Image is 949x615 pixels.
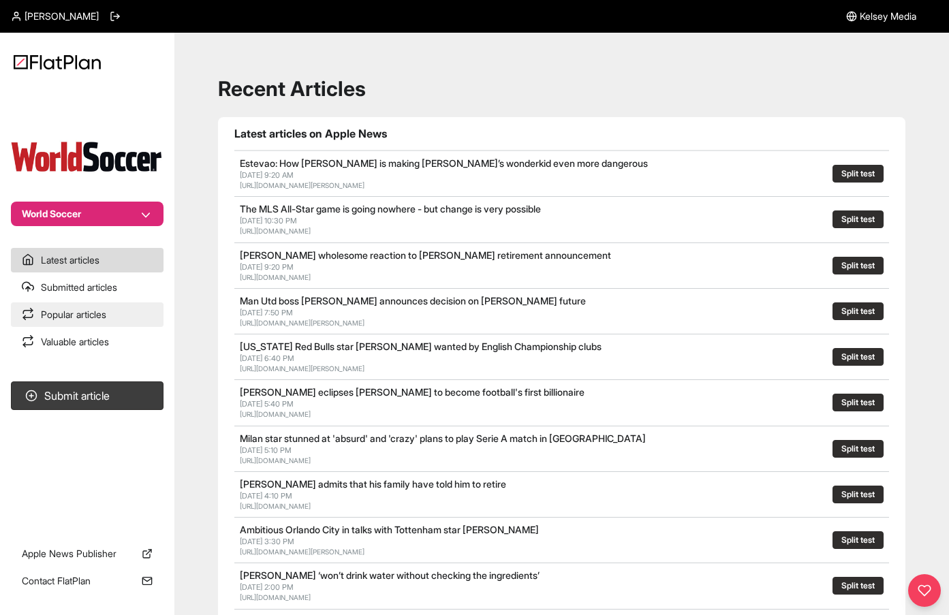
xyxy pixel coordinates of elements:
[833,302,884,320] button: Split test
[25,10,99,23] span: [PERSON_NAME]
[11,140,164,174] img: Publication Logo
[11,275,164,300] a: Submitted articles
[240,548,364,556] a: [URL][DOMAIN_NAME][PERSON_NAME]
[240,432,646,444] a: Milan star stunned at 'absurd' and 'crazy' plans to play Serie A match in [GEOGRAPHIC_DATA]
[240,456,311,464] a: [URL][DOMAIN_NAME]
[11,10,99,23] a: [PERSON_NAME]
[240,308,293,317] span: [DATE] 7:50 PM
[240,319,364,327] a: [URL][DOMAIN_NAME][PERSON_NAME]
[240,582,294,592] span: [DATE] 2:00 PM
[240,445,292,455] span: [DATE] 5:10 PM
[11,248,164,272] a: Latest articles
[240,273,311,281] a: [URL][DOMAIN_NAME]
[240,249,611,261] a: [PERSON_NAME] wholesome reaction to [PERSON_NAME] retirement announcement
[240,227,311,235] a: [URL][DOMAIN_NAME]
[833,394,884,411] button: Split test
[240,502,311,510] a: [URL][DOMAIN_NAME]
[14,54,101,69] img: Logo
[833,210,884,228] button: Split test
[11,302,164,327] a: Popular articles
[11,330,164,354] a: Valuable articles
[240,478,506,490] a: [PERSON_NAME] admits that his family have told him to retire
[833,348,884,366] button: Split test
[240,593,311,601] a: [URL][DOMAIN_NAME]
[240,569,540,581] a: [PERSON_NAME] ‘won’t drink water without checking the ingredients’
[240,203,541,215] a: The MLS All-Star game is going nowhere - but change is very possible
[240,353,294,363] span: [DATE] 6:40 PM
[240,170,294,180] span: [DATE] 9:20 AM
[240,386,585,398] a: [PERSON_NAME] eclipses [PERSON_NAME] to become football's first billionaire
[240,216,297,225] span: [DATE] 10:30 PM
[11,569,164,593] a: Contact FlatPlan
[860,10,916,23] span: Kelsey Media
[240,491,292,501] span: [DATE] 4:10 PM
[833,531,884,549] button: Split test
[240,364,364,373] a: [URL][DOMAIN_NAME][PERSON_NAME]
[11,202,164,226] button: World Soccer
[833,486,884,503] button: Split test
[833,257,884,274] button: Split test
[11,541,164,566] a: Apple News Publisher
[11,381,164,410] button: Submit article
[240,262,294,272] span: [DATE] 9:20 PM
[240,295,586,306] a: Man Utd boss [PERSON_NAME] announces decision on [PERSON_NAME] future
[218,76,905,101] h1: Recent Articles
[833,577,884,595] button: Split test
[240,524,539,535] a: Ambitious Orlando City in talks with Tottenham star [PERSON_NAME]
[240,341,602,352] a: [US_STATE] Red Bulls star [PERSON_NAME] wanted by English Championship clubs
[833,440,884,458] button: Split test
[240,181,364,189] a: [URL][DOMAIN_NAME][PERSON_NAME]
[240,410,311,418] a: [URL][DOMAIN_NAME]
[234,125,889,142] h1: Latest articles on Apple News
[833,165,884,183] button: Split test
[240,157,648,169] a: Estevao: How [PERSON_NAME] is making [PERSON_NAME]’s wonderkid even more dangerous
[240,537,294,546] span: [DATE] 3:30 PM
[240,399,294,409] span: [DATE] 5:40 PM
